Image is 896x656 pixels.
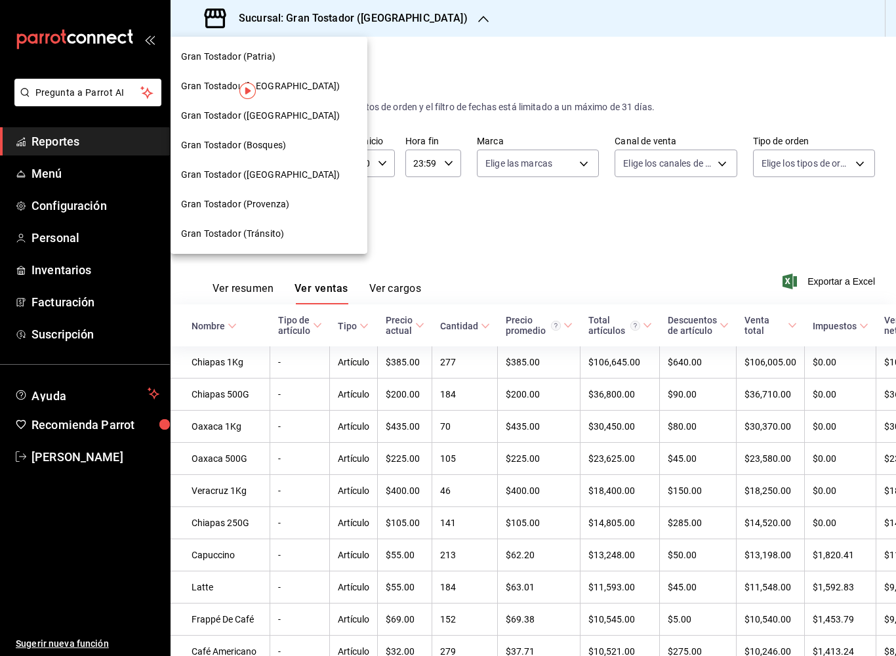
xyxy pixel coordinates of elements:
[171,219,367,249] div: Gran Tostador (Tránsito)
[181,50,275,64] span: Gran Tostador (Patria)
[181,227,284,241] span: Gran Tostador (Tránsito)
[171,72,367,101] div: Gran Tostador ([GEOGRAPHIC_DATA])
[171,190,367,219] div: Gran Tostador (Provenza)
[181,138,286,152] span: Gran Tostador (Bosques)
[181,197,289,211] span: Gran Tostador (Provenza)
[171,42,367,72] div: Gran Tostador (Patria)
[181,168,340,182] span: Gran Tostador ([GEOGRAPHIC_DATA])
[239,83,256,99] img: Tooltip marker
[181,109,340,123] span: Gran Tostador ([GEOGRAPHIC_DATA])
[181,79,340,93] span: Gran Tostador ([GEOGRAPHIC_DATA])
[171,160,367,190] div: Gran Tostador ([GEOGRAPHIC_DATA])
[171,101,367,131] div: Gran Tostador ([GEOGRAPHIC_DATA])
[171,131,367,160] div: Gran Tostador (Bosques)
